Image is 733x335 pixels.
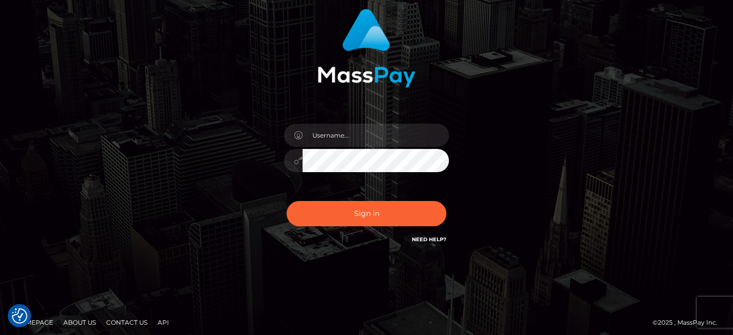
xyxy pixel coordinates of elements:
[12,308,27,324] img: Revisit consent button
[303,124,449,147] input: Username...
[102,314,152,330] a: Contact Us
[154,314,173,330] a: API
[653,317,725,328] div: © 2025 , MassPay Inc.
[59,314,100,330] a: About Us
[12,308,27,324] button: Consent Preferences
[318,9,415,88] img: MassPay Login
[412,236,446,243] a: Need Help?
[11,314,57,330] a: Homepage
[287,201,446,226] button: Sign in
